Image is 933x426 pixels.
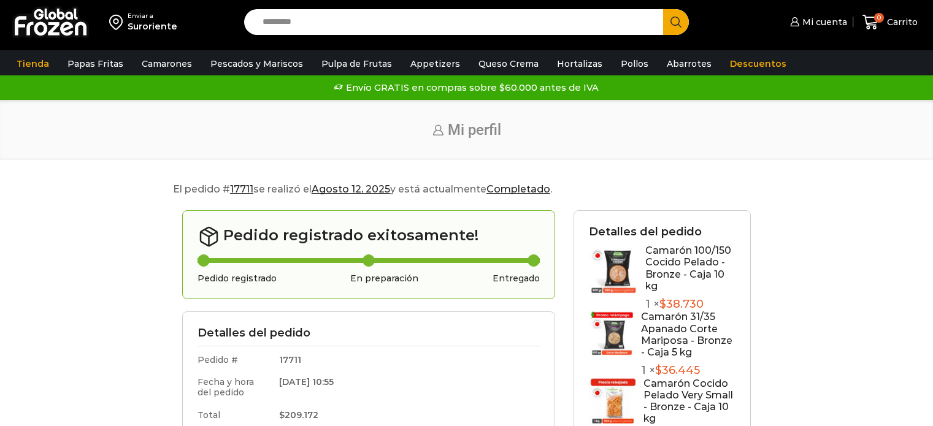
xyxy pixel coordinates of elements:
[655,363,700,377] bdi: 36.445
[279,409,318,420] bdi: 209.172
[472,52,545,75] a: Queso Crema
[486,183,550,195] mark: Completado
[641,311,732,358] a: Camarón 31/35 Apanado Corte Mariposa - Bronze - Caja 5 kg
[10,52,55,75] a: Tienda
[279,409,285,420] span: $
[643,378,733,425] a: Camarón Cocido Pelado Very Small - Bronze - Caja 10 kg
[493,273,540,284] h3: Entregado
[173,181,760,197] p: El pedido # se realizó el y está actualmente .
[655,363,662,377] span: $
[61,52,129,75] a: Papas Fritas
[448,121,501,139] span: Mi perfil
[230,183,253,195] mark: 17711
[615,52,655,75] a: Pollos
[198,327,540,340] h3: Detalles del pedido
[724,52,793,75] a: Descuentos
[659,297,666,311] span: $
[273,346,540,371] td: 17711
[204,52,309,75] a: Pescados y Mariscos
[874,13,884,23] span: 0
[198,371,273,403] td: Fecha y hora del pedido
[645,298,735,311] p: 1 ×
[799,16,847,28] span: Mi cuenta
[859,8,921,37] a: 0 Carrito
[128,12,177,20] div: Enviar a
[315,52,398,75] a: Pulpa de Frutas
[661,52,718,75] a: Abarrotes
[641,364,735,378] p: 1 ×
[350,273,418,284] h3: En preparación
[645,245,731,292] a: Camarón 100/150 Cocido Pelado - Bronze - Caja 10 kg
[198,346,273,371] td: Pedido #
[787,10,847,34] a: Mi cuenta
[198,226,540,248] h2: Pedido registrado exitosamente!
[109,12,128,32] img: address-field-icon.svg
[663,9,689,35] button: Search button
[198,273,277,284] h3: Pedido registrado
[404,52,466,75] a: Appetizers
[273,371,540,403] td: [DATE] 10:55
[312,183,390,195] mark: Agosto 12, 2025
[589,226,735,239] h3: Detalles del pedido
[128,20,177,32] div: Suroriente
[136,52,198,75] a: Camarones
[884,16,918,28] span: Carrito
[659,297,704,311] bdi: 38.730
[551,52,609,75] a: Hortalizas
